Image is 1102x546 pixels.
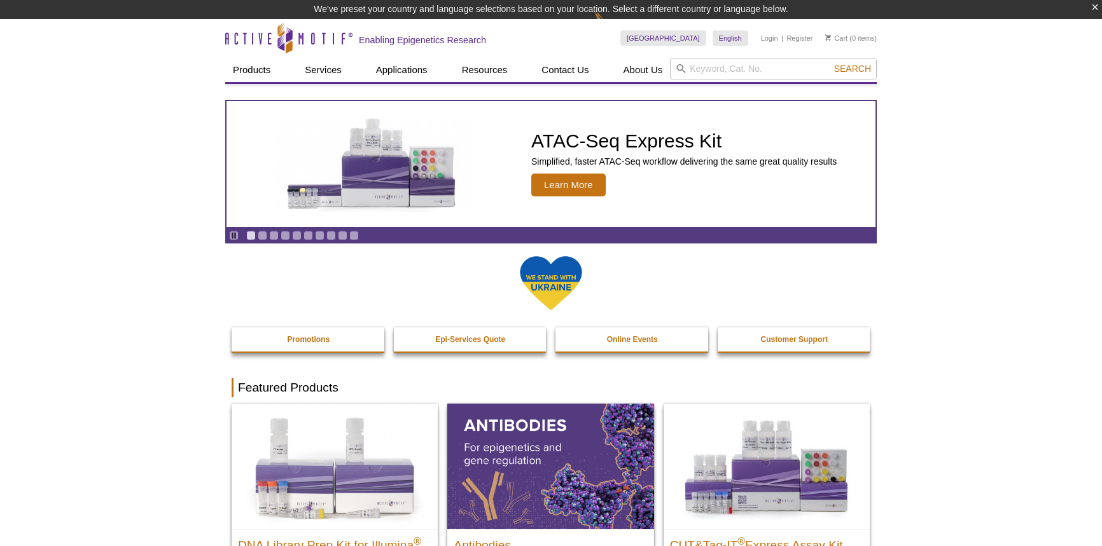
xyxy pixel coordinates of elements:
[287,335,330,344] strong: Promotions
[713,31,748,46] a: English
[225,58,278,82] a: Products
[825,34,831,41] img: Your Cart
[447,404,653,528] img: All Antibodies
[232,404,438,528] img: DNA Library Prep Kit for Illumina
[555,327,709,351] a: Online Events
[761,34,778,43] a: Login
[303,231,313,240] a: Go to slide 6
[519,255,583,311] img: We Stand With Ukraine
[227,101,875,227] a: ATAC-Seq Express Kit ATAC-Seq Express Kit Simplified, faster ATAC-Seq workflow delivering the sam...
[607,335,658,344] strong: Online Events
[435,335,505,344] strong: Epi-Services Quote
[664,404,870,528] img: CUT&Tag-IT® Express Assay Kit
[781,31,783,46] li: |
[338,231,347,240] a: Go to slide 9
[359,34,486,46] h2: Enabling Epigenetics Research
[258,231,267,240] a: Go to slide 2
[670,58,877,79] input: Keyword, Cat. No.
[786,34,813,43] a: Register
[232,378,870,397] h2: Featured Products
[718,327,872,351] a: Customer Support
[269,231,279,240] a: Go to slide 3
[246,231,256,240] a: Go to slide 1
[531,132,837,151] h2: ATAC-Seq Express Kit
[531,156,837,167] p: Simplified, faster ATAC-Seq workflow delivering the same great quality results
[825,31,877,46] li: (0 items)
[830,63,875,74] button: Search
[761,335,828,344] strong: Customer Support
[620,31,706,46] a: [GEOGRAPHIC_DATA]
[414,535,421,546] sup: ®
[229,231,239,240] a: Toggle autoplay
[368,58,435,82] a: Applications
[232,327,386,351] a: Promotions
[834,64,871,74] span: Search
[297,58,349,82] a: Services
[326,231,336,240] a: Go to slide 8
[292,231,302,240] a: Go to slide 5
[616,58,671,82] a: About Us
[227,101,875,227] article: ATAC-Seq Express Kit
[394,327,548,351] a: Epi-Services Quote
[534,58,596,82] a: Contact Us
[531,174,606,196] span: Learn More
[825,34,847,43] a: Cart
[349,231,359,240] a: Go to slide 10
[315,231,324,240] a: Go to slide 7
[594,10,628,39] img: Change Here
[454,58,515,82] a: Resources
[737,535,745,546] sup: ®
[281,231,290,240] a: Go to slide 4
[268,116,478,212] img: ATAC-Seq Express Kit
